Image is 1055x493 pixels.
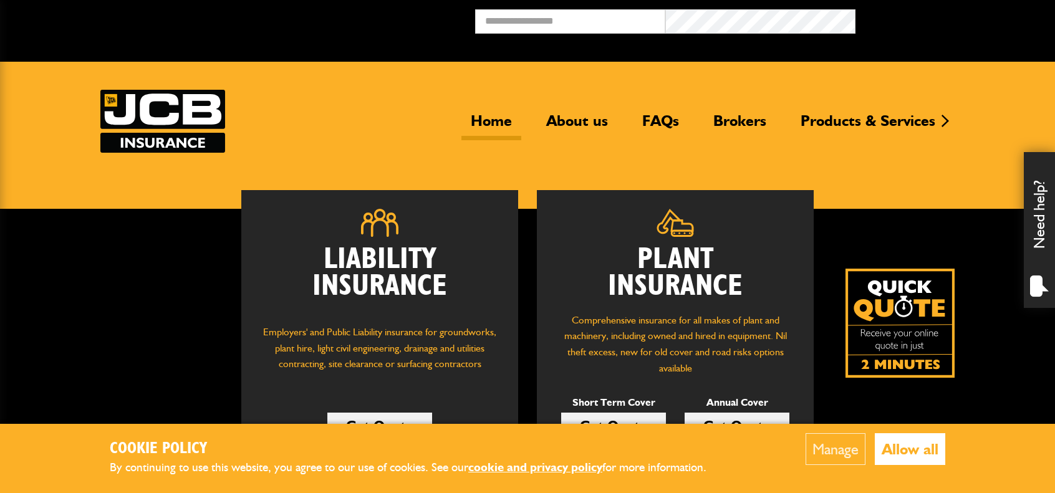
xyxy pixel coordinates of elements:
a: Get your insurance quote isn just 2-minutes [845,269,955,378]
button: Broker Login [855,9,1046,29]
a: Get Quote [685,413,789,439]
a: FAQs [633,112,688,140]
a: About us [537,112,617,140]
h2: Plant Insurance [556,246,795,300]
img: JCB Insurance Services logo [100,90,225,153]
button: Manage [806,433,865,465]
a: Home [461,112,521,140]
a: Brokers [704,112,776,140]
img: Quick Quote [845,269,955,378]
h2: Liability Insurance [260,246,499,312]
a: Get Quote [561,413,666,439]
p: By continuing to use this website, you agree to our use of cookies. See our for more information. [110,458,727,477]
div: Need help? [1024,152,1055,308]
a: Get Quote [327,413,432,439]
p: Employers' and Public Liability insurance for groundworks, plant hire, light civil engineering, d... [260,324,499,384]
a: Products & Services [791,112,945,140]
button: Allow all [875,433,945,465]
p: Annual Cover [685,395,789,411]
p: Short Term Cover [561,395,666,411]
a: JCB Insurance Services [100,90,225,153]
h2: Cookie Policy [110,439,727,459]
a: cookie and privacy policy [468,460,602,474]
p: Comprehensive insurance for all makes of plant and machinery, including owned and hired in equipm... [556,312,795,376]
